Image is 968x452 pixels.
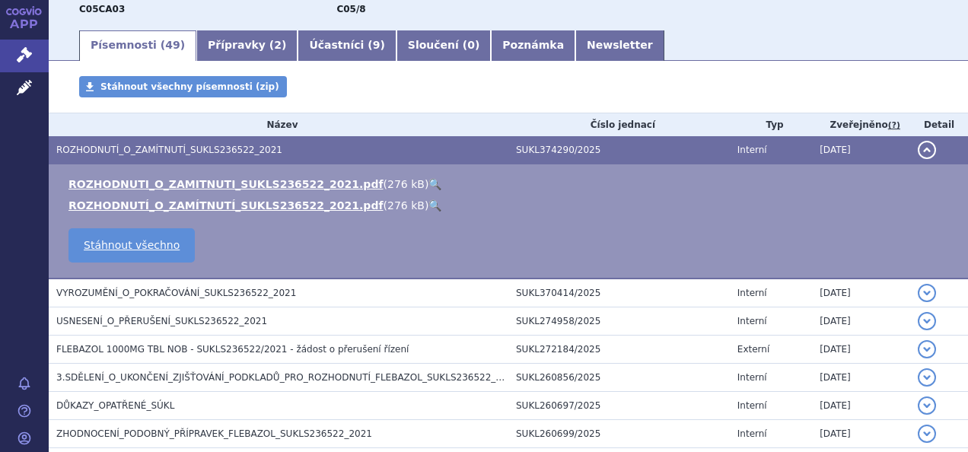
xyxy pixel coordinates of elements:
span: 2 [274,39,282,51]
button: detail [918,284,936,302]
button: detail [918,368,936,387]
td: SUKL374290/2025 [508,136,730,164]
td: [DATE] [812,420,910,448]
span: FLEBAZOL 1000MG TBL NOB - SUKLS236522/2021 - žádost o přerušení řízení [56,344,409,355]
span: Interní [737,372,767,383]
button: detail [918,312,936,330]
button: detail [918,340,936,358]
span: ZHODNOCENÍ_PODOBNÝ_PŘÍPRAVEK_FLEBAZOL_SUKLS236522_2021 [56,428,372,439]
a: Newsletter [575,30,664,61]
td: SUKL274958/2025 [508,307,730,336]
a: Účastníci (9) [298,30,396,61]
strong: DIOSMIN [79,4,125,14]
th: Detail [910,113,968,136]
span: 276 kB [387,178,425,190]
span: DŮKAZY_OPATŘENÉ_SÚKL [56,400,174,411]
li: ( ) [68,198,953,213]
td: [DATE] [812,336,910,364]
td: [DATE] [812,279,910,307]
span: 3.SDĚLENÍ_O_UKONČENÍ_ZJIŠŤOVÁNÍ_PODKLADŮ_PRO_ROZHODNUTÍ_FLEBAZOL_SUKLS236522_2021 [56,372,519,383]
abbr: (?) [888,120,900,131]
td: SUKL370414/2025 [508,279,730,307]
span: Interní [737,288,767,298]
th: Číslo jednací [508,113,730,136]
th: Zveřejněno [812,113,910,136]
th: Název [49,113,508,136]
span: USNESENÍ_O_PŘERUŠENÍ_SUKLS236522_2021 [56,316,267,326]
td: [DATE] [812,364,910,392]
button: detail [918,396,936,415]
span: Interní [737,145,767,155]
td: SUKL272184/2025 [508,336,730,364]
a: ROZHODNUTI_O_ZAMITNUTI_SUKLS236522_2021.pdf [68,178,384,190]
a: Poznámka [491,30,575,61]
button: detail [918,425,936,443]
a: 🔍 [428,199,441,212]
strong: léčivé látky používané u chronické žilní nemoci – bioflavonoidy [336,4,365,14]
td: [DATE] [812,136,910,164]
a: Písemnosti (49) [79,30,196,61]
a: Sloučení (0) [396,30,491,61]
td: SUKL260856/2025 [508,364,730,392]
button: detail [918,141,936,159]
span: Interní [737,428,767,439]
span: 0 [467,39,475,51]
li: ( ) [68,177,953,192]
td: SUKL260697/2025 [508,392,730,420]
span: 276 kB [387,199,425,212]
span: 9 [373,39,381,51]
span: Stáhnout všechny písemnosti (zip) [100,81,279,92]
a: ROZHODNUTÍ_O_ZAMÍTNUTÍ_SUKLS236522_2021.pdf [68,199,384,212]
span: VYROZUMĚNÍ_O_POKRAČOVÁNÍ_SUKLS236522_2021 [56,288,296,298]
span: 49 [165,39,180,51]
span: Interní [737,316,767,326]
a: Přípravky (2) [196,30,298,61]
td: [DATE] [812,307,910,336]
td: SUKL260699/2025 [508,420,730,448]
span: Interní [737,400,767,411]
a: Stáhnout všechny písemnosti (zip) [79,76,287,97]
th: Typ [730,113,812,136]
td: [DATE] [812,392,910,420]
a: Stáhnout všechno [68,228,195,263]
a: 🔍 [428,178,441,190]
span: Externí [737,344,769,355]
span: ROZHODNUTÍ_O_ZAMÍTNUTÍ_SUKLS236522_2021 [56,145,282,155]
